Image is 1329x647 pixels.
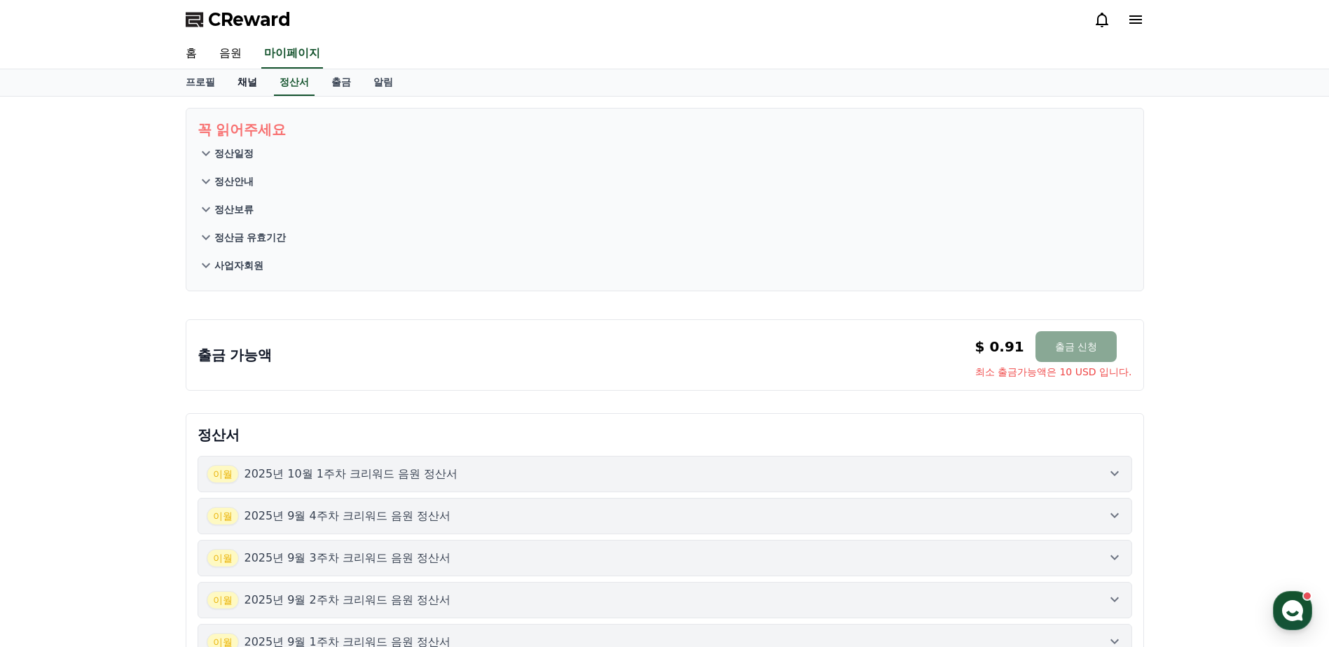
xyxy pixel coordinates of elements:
a: 마이페이지 [261,39,323,69]
button: 정산금 유효기간 [198,223,1132,251]
button: 정산일정 [198,139,1132,167]
p: 2025년 9월 3주차 크리워드 음원 정산서 [245,550,451,566]
p: 정산보류 [214,202,254,216]
a: 대화 [92,444,181,479]
button: 사업자회원 [198,251,1132,279]
a: 채널 [226,69,268,96]
span: 홈 [44,465,53,476]
a: 정산서 [274,69,315,96]
span: 이월 [207,549,239,567]
span: 이월 [207,507,239,525]
p: 2025년 9월 4주차 크리워드 음원 정산서 [245,508,451,524]
p: 2025년 9월 2주차 크리워드 음원 정산서 [245,592,451,608]
a: 홈 [174,39,208,69]
button: 이월 2025년 9월 4주차 크리워드 음원 정산서 [198,498,1132,534]
p: 정산일정 [214,146,254,160]
a: 프로필 [174,69,226,96]
a: 음원 [208,39,253,69]
p: 정산금 유효기간 [214,230,287,244]
p: 2025년 10월 1주차 크리워드 음원 정산서 [245,466,458,482]
a: 설정 [181,444,269,479]
span: 최소 출금가능액은 10 USD 입니다. [975,365,1132,379]
a: 알림 [362,69,404,96]
span: 이월 [207,591,239,609]
span: 설정 [216,465,233,476]
p: 정산서 [198,425,1132,445]
a: 홈 [4,444,92,479]
a: 출금 [320,69,362,96]
p: 정산안내 [214,174,254,188]
p: 사업자회원 [214,258,263,272]
p: $ 0.91 [975,337,1024,356]
button: 이월 2025년 10월 1주차 크리워드 음원 정산서 [198,456,1132,492]
button: 이월 2025년 9월 2주차 크리워드 음원 정산서 [198,582,1132,618]
p: 출금 가능액 [198,345,273,365]
p: 꼭 읽어주세요 [198,120,1132,139]
button: 출금 신청 [1035,331,1117,362]
span: 이월 [207,465,239,483]
a: CReward [186,8,291,31]
button: 정산보류 [198,195,1132,223]
button: 정산안내 [198,167,1132,195]
span: 대화 [128,466,145,477]
button: 이월 2025년 9월 3주차 크리워드 음원 정산서 [198,540,1132,576]
span: CReward [208,8,291,31]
